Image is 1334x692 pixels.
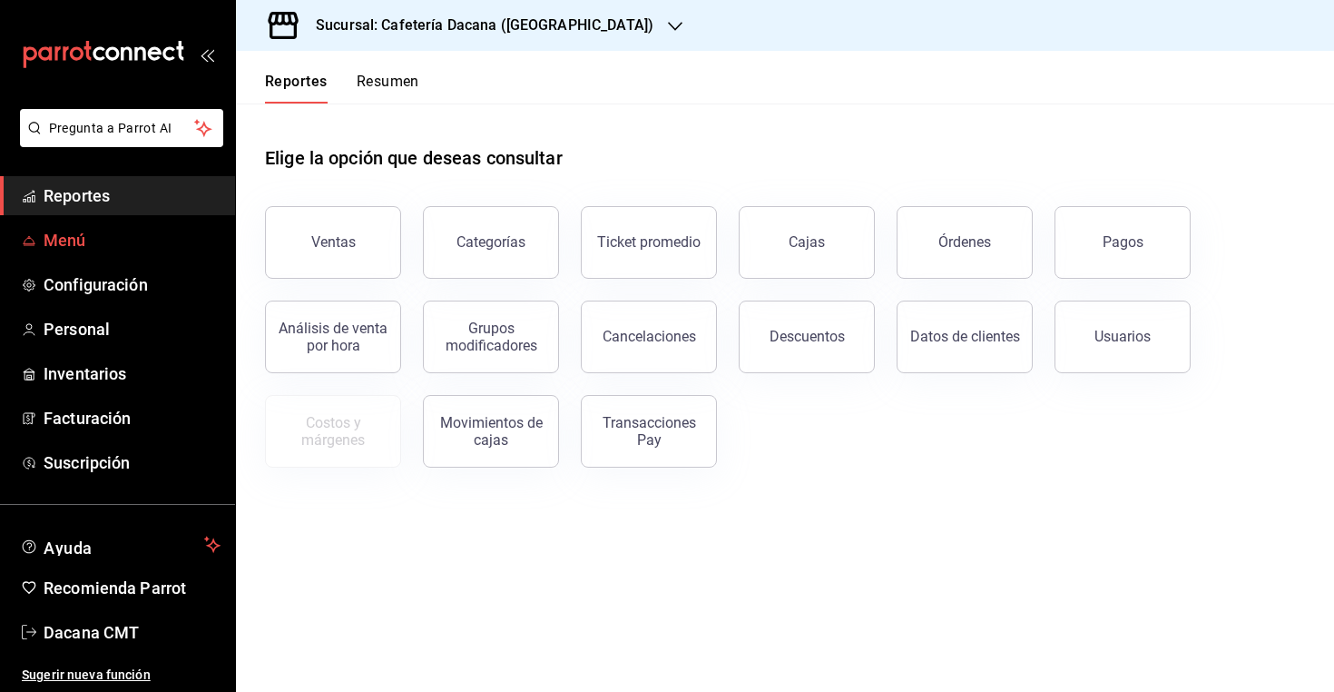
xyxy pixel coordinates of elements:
button: Cancelaciones [581,301,717,373]
button: Usuarios [1054,301,1191,373]
button: Órdenes [897,206,1033,279]
span: Personal [44,317,221,341]
button: Pagos [1054,206,1191,279]
button: Categorías [423,206,559,279]
button: Transacciones Pay [581,395,717,468]
div: Costos y márgenes [277,414,389,449]
div: Pagos [1103,233,1143,251]
h3: Sucursal: Cafetería Dacana ([GEOGRAPHIC_DATA]) [301,15,653,36]
span: Ayuda [44,534,197,556]
div: Usuarios [1094,328,1151,345]
span: Inventarios [44,361,221,386]
button: Ventas [265,206,401,279]
span: Recomienda Parrot [44,576,221,600]
button: open_drawer_menu [200,47,214,62]
span: Sugerir nueva función [22,666,221,685]
div: Movimientos de cajas [435,414,547,449]
div: Cancelaciones [603,328,696,345]
div: Datos de clientes [910,328,1020,345]
div: Órdenes [938,233,991,251]
button: Grupos modificadores [423,301,559,373]
span: Menú [44,228,221,252]
div: navigation tabs [265,73,419,104]
span: Dacana CMT [44,620,221,645]
span: Configuración [44,272,221,297]
button: Descuentos [739,301,875,373]
div: Ticket promedio [597,233,701,251]
button: Ticket promedio [581,206,717,279]
a: Pregunta a Parrot AI [13,132,223,151]
div: Categorías [456,233,525,251]
span: Suscripción [44,450,221,475]
div: Ventas [311,233,356,251]
div: Grupos modificadores [435,320,547,354]
div: Cajas [789,232,826,253]
div: Análisis de venta por hora [277,320,389,354]
button: Datos de clientes [897,301,1033,373]
span: Facturación [44,406,221,430]
div: Descuentos [770,328,845,345]
button: Contrata inventarios para ver este reporte [265,395,401,468]
button: Resumen [357,73,419,104]
a: Cajas [739,206,875,279]
span: Pregunta a Parrot AI [49,119,195,138]
button: Análisis de venta por hora [265,301,401,373]
span: Reportes [44,183,221,208]
button: Pregunta a Parrot AI [20,109,223,147]
h1: Elige la opción que deseas consultar [265,144,563,172]
button: Reportes [265,73,328,104]
div: Transacciones Pay [593,414,705,449]
button: Movimientos de cajas [423,395,559,468]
